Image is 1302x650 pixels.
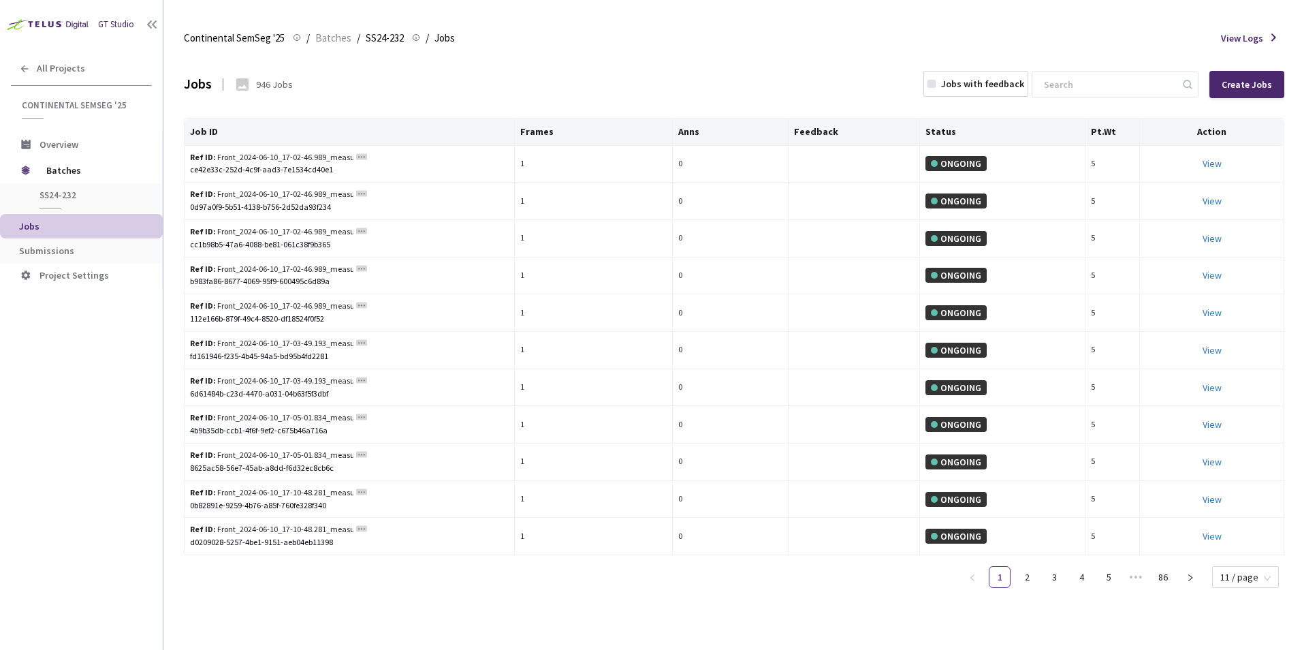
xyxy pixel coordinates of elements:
span: ••• [1125,566,1147,588]
span: right [1186,574,1194,582]
span: left [968,574,976,582]
li: 86 [1152,566,1174,588]
a: View [1203,269,1222,281]
td: 0 [673,183,788,220]
span: SS24-232 [366,30,404,46]
div: ONGOING [925,529,987,544]
li: / [306,30,310,46]
div: ONGOING [925,343,987,358]
span: Continental SemSeg '25 [22,99,144,111]
span: All Projects [37,63,85,74]
th: Feedback [789,119,921,146]
span: Project Settings [39,269,109,281]
td: 1 [515,332,673,369]
td: 1 [515,294,673,332]
div: 946 Jobs [256,78,293,91]
div: b983fa86-8677-4069-95f9-600495c6d89a [190,275,509,288]
td: 5 [1085,406,1141,444]
td: 0 [673,332,788,369]
th: Anns [673,119,788,146]
li: 2 [1016,566,1038,588]
td: 0 [673,406,788,444]
td: 0 [673,294,788,332]
span: Batches [315,30,351,46]
b: Ref ID: [190,412,216,422]
td: 1 [515,518,673,555]
a: View [1203,382,1222,394]
td: 1 [515,406,673,444]
span: Jobs [434,30,455,46]
li: 4 [1070,566,1092,588]
div: Page Size [1212,566,1279,583]
a: 3 [1044,567,1064,587]
div: Jobs [184,74,212,94]
a: 2 [1017,567,1037,587]
a: View [1203,530,1222,542]
div: Front_2024-06-10_17-10-48.281_measurement_SR_TLR_PVS_1718007128282700.png [190,523,353,536]
li: / [426,30,429,46]
div: Front_2024-06-10_17-05-01.834_measurement_prking_ADD1_n8_1718006709910805.png [190,449,353,462]
td: 5 [1085,258,1141,295]
li: Next Page [1179,566,1201,588]
button: right [1179,566,1201,588]
a: 4 [1071,567,1092,587]
li: Next 5 Pages [1125,566,1147,588]
span: Continental SemSeg '25 [184,30,285,46]
td: 1 [515,220,673,258]
div: ONGOING [925,380,987,395]
td: 0 [673,258,788,295]
th: Action [1140,119,1284,146]
span: View Logs [1221,31,1263,45]
li: 1 [989,566,1011,588]
span: Overview [39,138,78,151]
a: View [1203,307,1222,319]
input: Search [1036,72,1181,97]
td: 0 [673,518,788,555]
th: Pt.Wt [1085,119,1141,146]
span: 11 / page [1220,567,1271,587]
b: Ref ID: [190,450,216,460]
div: ONGOING [925,492,987,507]
td: 5 [1085,332,1141,369]
div: ONGOING [925,417,987,432]
th: Frames [515,119,673,146]
div: Front_2024-06-10_17-02-46.989_measurement_prking_ADD1_n6_1718006577095364.png [190,263,353,276]
div: Front_2024-06-10_17-02-46.989_measurement_prking_ADD1_n6_1718006567080195.png [190,151,353,164]
li: 3 [1043,566,1065,588]
td: 0 [673,220,788,258]
div: ce42e33c-252d-4c9f-aad3-7e1534cd40e1 [190,164,509,176]
li: Previous Page [962,566,983,588]
div: Jobs with feedback [941,77,1024,91]
div: Front_2024-06-10_17-02-46.989_measurement_prking_ADD1_n6_1718006573088649.png [190,226,353,238]
a: View [1203,195,1222,207]
a: 5 [1098,567,1119,587]
div: d0209028-5257-4be1-9151-aeb04eb11398 [190,536,509,549]
td: 5 [1085,518,1141,555]
b: Ref ID: [190,375,216,386]
td: 5 [1085,183,1141,220]
td: 0 [673,146,788,183]
th: Job ID [185,119,515,146]
td: 5 [1085,220,1141,258]
span: Batches [46,157,140,184]
a: View [1203,157,1222,170]
b: Ref ID: [190,264,216,274]
td: 5 [1085,369,1141,407]
div: 6d61484b-c23d-4470-a031-04b63f5f3dbf [190,388,509,401]
td: 1 [515,146,673,183]
a: View [1203,493,1222,506]
a: Batches [313,30,354,45]
button: left [962,566,983,588]
div: Front_2024-06-10_17-05-01.834_measurement_prking_ADD1_n8_1718006701901527.png [190,412,353,424]
th: Status [920,119,1085,146]
td: 0 [673,444,788,481]
li: 5 [1098,566,1120,588]
div: ONGOING [925,156,987,171]
a: View [1203,232,1222,245]
a: View [1203,344,1222,356]
b: Ref ID: [190,338,216,348]
td: 1 [515,258,673,295]
div: ONGOING [925,268,987,283]
td: 0 [673,369,788,407]
div: Front_2024-06-10_17-02-46.989_measurement_prking_ADD1_n6_1718006587109907.png [190,300,353,313]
